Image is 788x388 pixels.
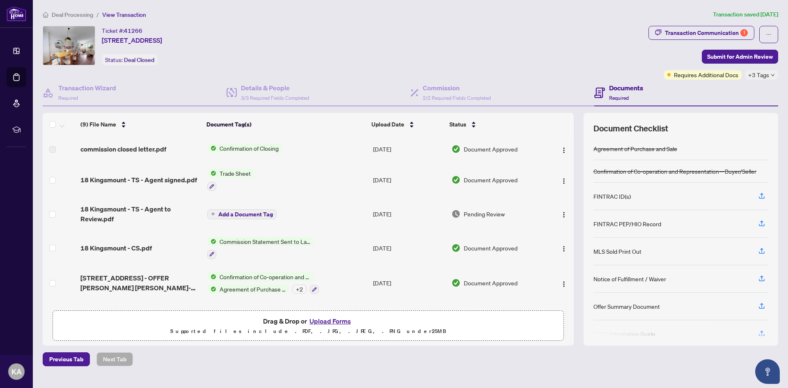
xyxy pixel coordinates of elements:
[707,50,773,63] span: Submit for Admin Review
[211,212,215,216] span: plus
[561,246,567,252] img: Logo
[307,316,353,326] button: Upload Forms
[593,219,661,228] div: FINTRAC PEP/HIO Record
[766,32,772,37] span: ellipsis
[102,11,146,18] span: View Transaction
[52,11,93,18] span: Deal Processing
[58,83,116,93] h4: Transaction Wizard
[674,70,738,79] span: Requires Additional Docs
[203,113,368,136] th: Document Tag(s)
[446,113,544,136] th: Status
[464,145,518,154] span: Document Approved
[451,175,460,184] img: Document Status
[370,197,448,230] td: [DATE]
[370,162,448,197] td: [DATE]
[77,113,204,136] th: (9) File Name
[740,29,748,37] div: 1
[58,326,559,336] p: Supported files include .PDF, .JPG, .JPEG, .PNG under 25 MB
[557,241,570,255] button: Logo
[557,207,570,220] button: Logo
[370,301,448,336] td: [DATE]
[80,120,116,129] span: (9) File Name
[49,353,83,366] span: Previous Tab
[609,83,643,93] h4: Documents
[423,95,491,101] span: 2/2 Required Fields Completed
[593,123,668,134] span: Document Checklist
[593,144,677,153] div: Agreement of Purchase and Sale
[80,273,201,293] span: [STREET_ADDRESS] - OFFER [PERSON_NAME] [PERSON_NAME]- ACCEPTED.pdf
[207,169,254,191] button: Status IconTrade Sheet
[80,175,197,185] span: 18 Kingsmount - TS - Agent signed.pdf
[593,274,666,283] div: Notice of Fulfillment / Waiver
[371,120,404,129] span: Upload Date
[207,144,282,153] button: Status IconConfirmation of Closing
[96,352,133,366] button: Next Tab
[216,237,314,246] span: Commission Statement Sent to Lawyer
[241,95,309,101] span: 3/3 Required Fields Completed
[451,278,460,287] img: Document Status
[216,144,282,153] span: Confirmation of Closing
[702,50,778,64] button: Submit for Admin Review
[102,35,162,45] span: [STREET_ADDRESS]
[593,247,641,256] div: MLS Sold Print Out
[423,83,491,93] h4: Commission
[755,359,780,384] button: Open asap
[370,230,448,266] td: [DATE]
[207,144,216,153] img: Status Icon
[464,209,505,218] span: Pending Review
[207,237,216,246] img: Status Icon
[609,95,629,101] span: Required
[464,243,518,253] span: Document Approved
[557,173,570,186] button: Logo
[207,169,216,178] img: Status Icon
[43,12,48,18] span: home
[124,56,154,64] span: Deal Closed
[449,120,466,129] span: Status
[207,272,319,294] button: Status IconConfirmation of Co-operation and Representation—Buyer/SellerStatus IconAgreement of Pu...
[80,243,152,253] span: 18 Kingsmount - CS.pdf
[593,192,631,201] div: FINTRAC ID(s)
[241,83,309,93] h4: Details & People
[561,178,567,184] img: Logo
[748,70,769,80] span: +3 Tags
[207,272,216,281] img: Status Icon
[451,209,460,218] img: Document Status
[53,311,564,341] span: Drag & Drop orUpload FormsSupported files include .PDF, .JPG, .JPEG, .PNG under25MB
[43,352,90,366] button: Previous Tab
[96,10,99,19] li: /
[80,204,201,224] span: 18 Kingsmount - TS - Agent to Review.pdf
[557,276,570,289] button: Logo
[7,6,26,21] img: logo
[368,113,446,136] th: Upload Date
[216,169,254,178] span: Trade Sheet
[207,237,314,259] button: Status IconCommission Statement Sent to Lawyer
[216,272,314,281] span: Confirmation of Co-operation and Representation—Buyer/Seller
[561,281,567,287] img: Logo
[80,144,166,154] span: commission closed letter.pdf
[124,27,142,34] span: 41266
[102,54,158,65] div: Status:
[216,285,289,294] span: Agreement of Purchase and Sale
[58,95,78,101] span: Required
[451,243,460,253] img: Document Status
[561,211,567,218] img: Logo
[292,285,307,294] div: + 2
[218,211,273,217] span: Add a Document Tag
[370,266,448,301] td: [DATE]
[557,142,570,156] button: Logo
[102,26,142,35] div: Ticket #:
[207,209,277,219] button: Add a Document Tag
[370,136,448,162] td: [DATE]
[43,26,95,65] img: IMG-E12231815_1.jpg
[464,278,518,287] span: Document Approved
[11,366,22,377] span: KA
[561,147,567,154] img: Logo
[464,175,518,184] span: Document Approved
[207,285,216,294] img: Status Icon
[593,167,756,176] div: Confirmation of Co-operation and Representation—Buyer/Seller
[593,302,660,311] div: Offer Summary Document
[771,73,775,77] span: down
[648,26,754,40] button: Transaction Communication1
[665,26,748,39] div: Transaction Communication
